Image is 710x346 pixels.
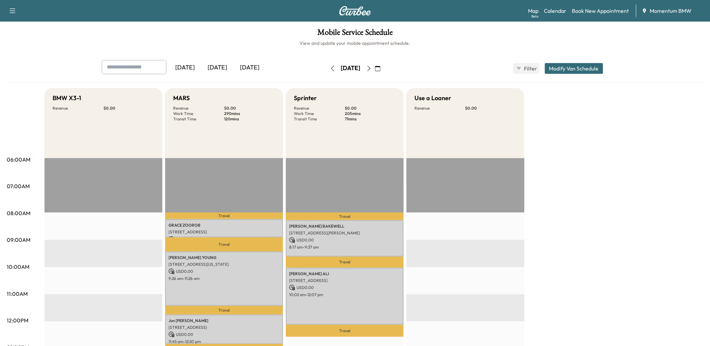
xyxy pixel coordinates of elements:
p: $ 0.00 [224,106,275,111]
p: [STREET_ADDRESS] [168,229,280,235]
p: USD 0.00 [168,268,280,275]
h5: Use a Loaner [414,93,451,103]
span: Momentum BMW [650,7,692,15]
p: 10:02 am - 12:07 pm [289,292,400,297]
p: $ 0.00 [103,106,154,111]
p: $ 0.00 [465,106,516,111]
p: 120 mins [224,116,275,122]
p: USD 0.00 [289,237,400,243]
p: 12:00PM [7,316,28,324]
p: Travel [165,306,283,315]
p: 9:26 am - 11:26 am [168,276,280,281]
div: [DATE] [169,60,202,76]
div: Beta [532,14,539,19]
p: 06:00AM [7,155,30,164]
h5: Sprinter [294,93,317,103]
div: [DATE] [234,60,266,76]
p: 8:17 am - 9:37 am [289,244,400,250]
p: Work Time [173,111,224,116]
h5: BMW X3-1 [53,93,81,103]
a: Book New Appointment [572,7,629,15]
p: $ 0.00 [345,106,396,111]
img: Curbee Logo [339,6,371,16]
p: 71 mins [345,116,396,122]
p: Transit Time [294,116,345,122]
h1: Mobile Service Schedule [7,28,703,40]
p: Travel [165,237,283,252]
p: USD 0.00 [168,236,280,242]
p: Transit Time [173,116,224,122]
p: GRACE ZOOROB [168,223,280,228]
p: Travel [286,257,404,268]
p: [STREET_ADDRESS] [289,278,400,283]
p: Travel [286,212,404,220]
p: 205 mins [345,111,396,116]
span: Filter [524,64,536,73]
p: [PERSON_NAME] BAKEWELL [289,224,400,229]
p: 11:45 am - 12:50 pm [168,339,280,344]
p: 10:00AM [7,263,29,271]
p: [PERSON_NAME] YOUNG [168,255,280,260]
p: Travel [165,212,283,219]
p: Travel [286,325,404,337]
button: Modify Van Schedule [545,63,603,74]
p: Jun [PERSON_NAME] [168,318,280,323]
p: 11:00AM [7,290,28,298]
p: [STREET_ADDRESS] [168,325,280,330]
p: USD 0.00 [289,285,400,291]
p: 08:00AM [7,209,30,217]
p: Work Time [294,111,345,116]
p: 07:00AM [7,182,30,190]
div: [DATE] [202,60,234,76]
p: [STREET_ADDRESS][US_STATE] [168,262,280,267]
a: MapBeta [528,7,539,15]
p: 290 mins [224,111,275,116]
p: Revenue [53,106,103,111]
div: [DATE] [341,64,361,73]
button: Filter [513,63,539,74]
p: 09:00AM [7,236,30,244]
p: [STREET_ADDRESS][PERSON_NAME] [289,230,400,236]
p: USD 0.00 [168,331,280,338]
p: [PERSON_NAME] ALI [289,271,400,277]
p: Revenue [414,106,465,111]
p: Revenue [173,106,224,111]
h5: MARS [173,93,190,103]
a: Calendar [544,7,567,15]
h6: View and update your mobile appointment schedule. [7,40,703,47]
p: Revenue [294,106,345,111]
